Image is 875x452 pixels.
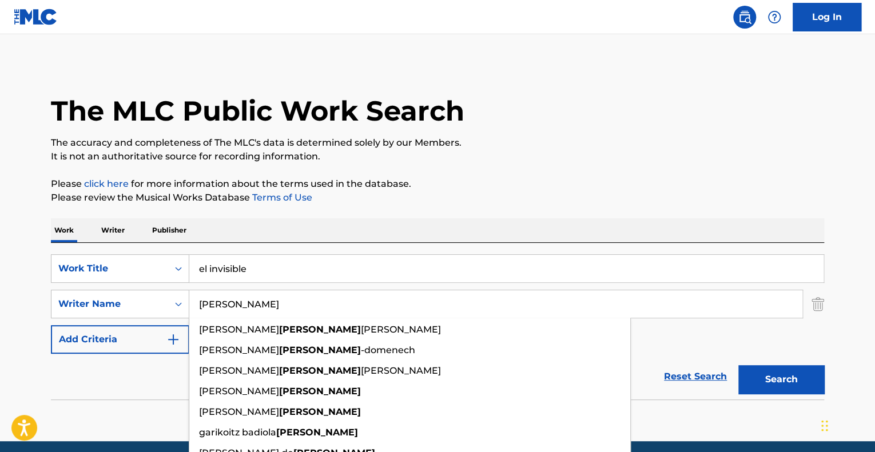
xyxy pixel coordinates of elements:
[763,6,786,29] div: Help
[812,290,824,318] img: Delete Criterion
[199,406,279,417] span: [PERSON_NAME]
[51,191,824,205] p: Please review the Musical Works Database
[276,427,358,438] strong: [PERSON_NAME]
[361,345,415,355] span: -domenech
[14,9,58,25] img: MLC Logo
[51,254,824,399] form: Search Form
[279,365,361,376] strong: [PERSON_NAME]
[279,324,361,335] strong: [PERSON_NAME]
[361,324,441,335] span: [PERSON_NAME]
[733,6,756,29] a: Public Search
[199,386,279,397] span: [PERSON_NAME]
[149,218,190,242] p: Publisher
[51,94,464,128] h1: The MLC Public Work Search
[738,365,824,394] button: Search
[738,10,751,24] img: search
[199,427,276,438] span: garikoitz badiola
[51,325,189,354] button: Add Criteria
[98,218,128,242] p: Writer
[51,150,824,163] p: It is not an authoritative source for recording information.
[58,297,161,311] div: Writer Name
[199,324,279,335] span: [PERSON_NAME]
[279,345,361,355] strong: [PERSON_NAME]
[279,406,361,417] strong: [PERSON_NAME]
[279,386,361,397] strong: [PERSON_NAME]
[818,397,875,452] iframe: Chat Widget
[51,177,824,191] p: Please for more information about the terms used in the database.
[51,136,824,150] p: The accuracy and completeness of The MLC's data is determined solely by our Members.
[821,409,828,443] div: Drag
[199,365,279,376] span: [PERSON_NAME]
[658,364,733,389] a: Reset Search
[51,218,77,242] p: Work
[767,10,781,24] img: help
[58,262,161,275] div: Work Title
[199,345,279,355] span: [PERSON_NAME]
[84,178,129,189] a: click here
[361,365,441,376] span: [PERSON_NAME]
[166,333,180,346] img: 9d2ae6d4665cec9f34b9.svg
[793,3,861,31] a: Log In
[250,192,312,203] a: Terms of Use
